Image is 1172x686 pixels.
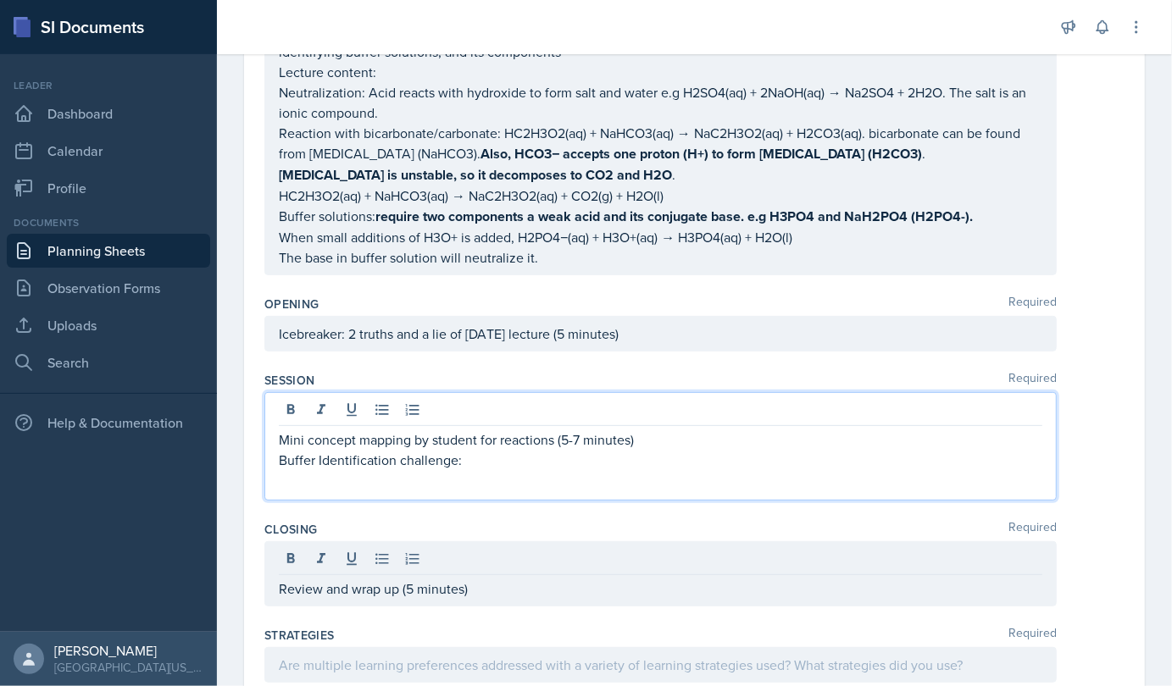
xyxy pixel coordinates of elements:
[1008,296,1057,313] span: Required
[54,659,203,676] div: [GEOGRAPHIC_DATA][US_STATE]
[279,165,672,185] strong: [MEDICAL_DATA] is unstable, so it decomposes to CO2 and H2O
[279,62,1042,82] p: Lecture content:
[1008,627,1057,644] span: Required
[1008,521,1057,538] span: Required
[7,215,210,230] div: Documents
[279,247,1042,268] p: The base in buffer solution will neutralize it.
[7,171,210,205] a: Profile
[7,271,210,305] a: Observation Forms
[279,450,1042,470] p: Buffer Identification challenge:
[7,406,210,440] div: Help & Documentation
[7,234,210,268] a: Planning Sheets
[279,123,1042,164] p: Reaction with bicarbonate/carbonate: HC2H3O2(aq) + NaHCO3(aq) → NaC2H3O2(aq) + H2CO3(aq). bicarbo...
[279,429,1042,450] p: Mini concept mapping by student for reactions (5-7 minutes)
[279,227,1042,247] p: When small additions of H3O+ is added, H2PO4−(aq) + H3O+(aq) → H3PO4(aq) + H2O(l)
[7,308,210,342] a: Uploads
[264,296,319,313] label: Opening
[279,324,1042,344] p: Icebreaker: 2 truths and a lie of [DATE] lecture (5 minutes)
[7,346,210,379] a: Search
[279,578,1042,599] p: Review and wrap up (5 minutes)
[7,78,210,93] div: Leader
[7,134,210,168] a: Calendar
[480,144,922,163] strong: Also, HCO3− accepts one proton (H+) to form [MEDICAL_DATA] (H2CO3)
[1008,372,1057,389] span: Required
[264,521,317,538] label: Closing
[264,372,314,389] label: Session
[279,82,1042,123] p: Neutralization: Acid reacts with hydroxide to form salt and water e.g H2SO4(aq) + 2NaOH(aq) → Na2...
[279,206,1042,227] p: Buffer solutions:
[54,642,203,659] div: [PERSON_NAME]
[264,627,335,644] label: Strategies
[7,97,210,130] a: Dashboard
[279,164,1042,185] p: .
[375,207,973,226] strong: require two components a weak acid and its conjugate base. e.g H3PO4 and NaH2PO4 (H2PO4-).
[279,185,1042,206] p: HC2H3O2(aq) + NaHCO3(aq) → NaC2H3O2(aq) + CO2(g) + H2O(l)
